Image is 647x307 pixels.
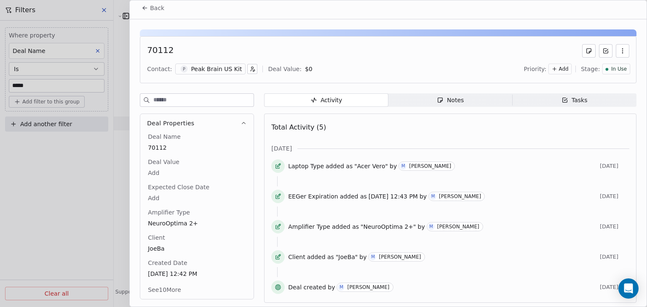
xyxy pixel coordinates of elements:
[307,253,334,261] span: added as
[288,253,305,261] span: Client
[140,132,254,299] div: Deal Properties
[143,282,186,297] button: See10More
[288,222,330,231] span: Amplifier Type
[147,44,174,58] div: 70112
[371,254,375,260] div: M
[288,192,338,201] span: EEGer Expiration
[288,162,324,170] span: Laptop Type
[148,244,246,253] span: JoeBa
[146,259,189,267] span: Created Date
[148,169,246,177] span: Add
[146,183,211,191] span: Expected Close Date
[148,219,246,228] span: NeuroOptima 2+
[347,284,389,290] div: [PERSON_NAME]
[559,66,569,73] span: Add
[148,143,246,152] span: 70112
[146,132,182,141] span: Deal Name
[431,193,435,200] div: M
[600,163,629,169] span: [DATE]
[359,253,366,261] span: by
[340,192,367,201] span: added as
[379,254,421,260] div: [PERSON_NAME]
[146,233,167,242] span: Client
[600,193,629,200] span: [DATE]
[140,114,254,132] button: Deal Properties
[561,96,588,105] div: Tasks
[136,0,169,16] button: Back
[600,254,629,260] span: [DATE]
[420,192,427,201] span: by
[150,4,164,12] span: Back
[147,119,194,127] span: Deal Properties
[147,65,172,73] div: Contact:
[148,270,246,278] span: [DATE] 12:42 PM
[418,222,425,231] span: by
[390,162,397,170] span: by
[271,123,326,131] span: Total Activity (5)
[437,96,464,105] div: Notes
[332,222,359,231] span: added as
[191,65,242,73] div: Peak Brain US Kit
[524,65,547,73] span: Priority:
[429,223,433,230] div: M
[354,162,388,170] span: "Acer Vero"
[611,66,627,73] span: In Use
[181,66,188,73] span: P
[288,283,335,291] span: Deal created by
[409,163,451,169] div: [PERSON_NAME]
[326,162,353,170] span: added as
[148,194,246,202] span: Add
[340,284,343,291] div: M
[618,278,639,299] div: Open Intercom Messenger
[268,65,301,73] div: Deal Value:
[146,158,181,166] span: Deal Value
[305,66,313,72] span: $ 0
[361,222,416,231] span: "NeuroOptima 2+"
[146,208,192,217] span: Amplifier Type
[369,192,418,201] span: [DATE] 12:43 PM
[600,223,629,230] span: [DATE]
[600,284,629,291] span: [DATE]
[437,224,479,230] div: [PERSON_NAME]
[271,144,292,153] span: [DATE]
[439,193,481,199] div: [PERSON_NAME]
[401,163,405,169] div: M
[581,65,600,73] span: Stage:
[336,253,358,261] span: "JoeBa"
